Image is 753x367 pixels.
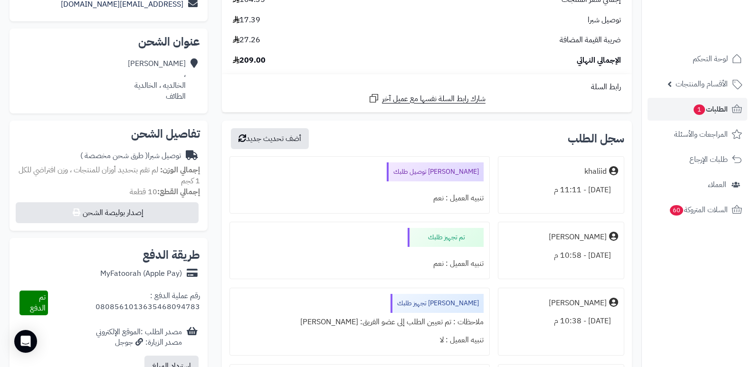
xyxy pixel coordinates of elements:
div: [PERSON_NAME] ، الخالديه ، الخالدية الطائف [128,58,186,102]
small: 10 قطعة [130,186,200,198]
a: العملاء [648,173,747,196]
span: 1 [694,104,705,115]
span: تم الدفع [30,292,46,314]
div: تم تجهيز طلبك [408,228,484,247]
div: [DATE] - 10:38 م [504,312,618,330]
div: تنبيه العميل : نعم [236,254,484,273]
div: رقم عملية الدفع : 0808561013635468094783 [48,291,200,315]
span: الأقسام والمنتجات [676,77,728,91]
a: لوحة التحكم [648,47,747,70]
a: المراجعات والأسئلة [648,123,747,146]
h2: طريقة الدفع [143,249,200,261]
div: MyFatoorah (Apple Pay) [100,268,182,279]
div: [PERSON_NAME] توصيل طلبك [387,162,484,181]
div: khaliid [584,166,607,177]
span: المراجعات والأسئلة [674,128,728,141]
div: توصيل شبرا [80,151,181,161]
img: logo-2.png [688,24,744,44]
div: [DATE] - 11:11 م [504,181,618,199]
div: [PERSON_NAME] [549,232,607,243]
div: تنبيه العميل : نعم [236,189,484,207]
span: 209.00 [233,55,266,66]
span: توصيل شبرا [588,15,621,26]
a: السلات المتروكة60 [648,198,747,221]
h2: عنوان الشحن [17,36,200,47]
div: رابط السلة [226,82,628,93]
span: شارك رابط السلة نفسها مع عميل آخر [382,94,486,104]
span: الطلبات [693,103,728,116]
div: Open Intercom Messenger [14,330,37,353]
span: العملاء [708,178,726,191]
div: مصدر الزيارة: جوجل [96,337,182,348]
span: السلات المتروكة [669,203,728,216]
strong: إجمالي القطع: [157,186,200,198]
span: 27.26 [233,35,260,46]
a: طلبات الإرجاع [648,148,747,171]
strong: إجمالي الوزن: [160,164,200,176]
a: الطلبات1 [648,98,747,121]
button: أضف تحديث جديد [231,128,309,149]
a: شارك رابط السلة نفسها مع عميل آخر [368,93,486,104]
span: لم تقم بتحديد أوزان للمنتجات ، وزن افتراضي للكل 1 كجم [19,164,200,187]
button: إصدار بوليصة الشحن [16,202,199,223]
div: تنبيه العميل : لا [236,331,484,349]
div: [PERSON_NAME] [549,298,607,309]
span: طلبات الإرجاع [689,153,728,166]
div: مصدر الطلب :الموقع الإلكتروني [96,327,182,348]
span: 60 [670,205,683,216]
div: [DATE] - 10:58 م [504,246,618,265]
div: [PERSON_NAME] تجهيز طلبك [391,294,484,313]
h3: سجل الطلب [568,133,624,144]
div: ملاحظات : تم تعيين الطلب إلى عضو الفريق: [PERSON_NAME] [236,313,484,331]
span: ( طرق شحن مخصصة ) [80,150,148,161]
h2: تفاصيل الشحن [17,128,200,140]
span: لوحة التحكم [693,52,728,66]
span: الإجمالي النهائي [577,55,621,66]
span: ضريبة القيمة المضافة [560,35,621,46]
span: 17.39 [233,15,260,26]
